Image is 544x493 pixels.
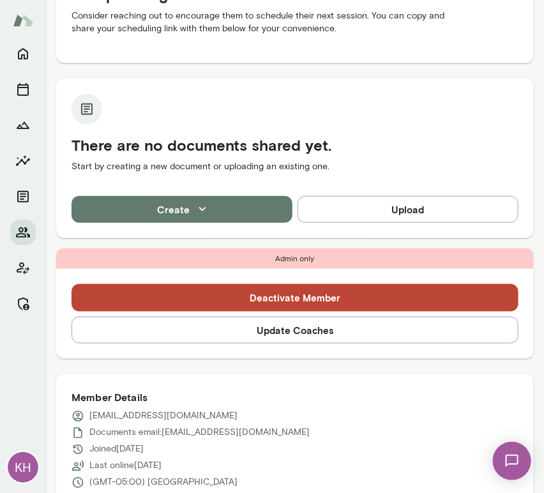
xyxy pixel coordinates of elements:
button: Upload [298,196,518,223]
p: Joined [DATE] [89,443,144,456]
button: Deactivate Member [72,284,518,311]
p: Last online [DATE] [89,460,162,473]
p: Consider reaching out to encourage them to schedule their next session. You can copy and share yo... [72,10,518,35]
img: Mento [13,8,33,33]
button: Sessions [10,77,36,102]
p: Start by creating a new document or uploading an existing one. [72,160,518,173]
div: Admin only [56,248,534,269]
button: Documents [10,184,36,209]
button: Insights [10,148,36,174]
h5: There are no documents shared yet. [72,135,518,155]
button: Update Coaches [72,317,518,344]
h6: Member Details [72,390,518,405]
button: Growth Plan [10,112,36,138]
button: Home [10,41,36,66]
button: Create [72,196,292,223]
button: Manage [10,291,36,317]
p: Documents email: [EMAIL_ADDRESS][DOMAIN_NAME] [89,427,310,439]
p: [EMAIL_ADDRESS][DOMAIN_NAME] [89,410,238,423]
button: Members [10,220,36,245]
button: Client app [10,255,36,281]
div: KH [8,452,38,483]
p: (GMT-05:00) [GEOGRAPHIC_DATA] [89,476,238,489]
